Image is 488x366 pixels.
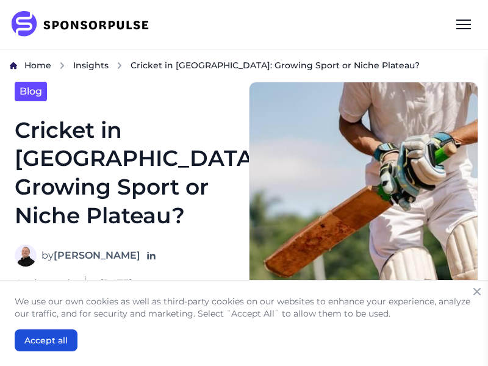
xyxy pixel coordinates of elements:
button: Close [468,283,486,300]
span: [DATE] [100,276,132,291]
button: Accept all [15,329,77,351]
img: SponsorPulse [10,11,158,38]
p: We use our own cookies as well as third-party cookies on our websites to enhance your experience,... [15,295,473,320]
span: Insights [73,60,109,71]
a: Blog [15,82,47,101]
strong: [PERSON_NAME] [54,249,140,261]
a: Insights [73,59,109,72]
span: Cricket in [GEOGRAPHIC_DATA]: Growing Sport or Niche Plateau? [131,59,420,71]
img: Neal Covant [15,245,37,267]
span: Home [24,60,51,71]
a: Home [24,59,51,72]
img: Photo by Fellipe Ditadi courtesy of Unsplash [249,82,478,310]
a: Follow on LinkedIn [145,249,157,262]
span: by [41,248,140,263]
img: chevron right [116,62,123,70]
div: Menu [449,10,478,39]
img: chevron right [59,62,66,70]
span: 4 mins read [15,276,70,291]
img: Home [10,62,17,70]
h1: Cricket in [GEOGRAPHIC_DATA]: Growing Sport or Niche Plateau? [15,116,234,230]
